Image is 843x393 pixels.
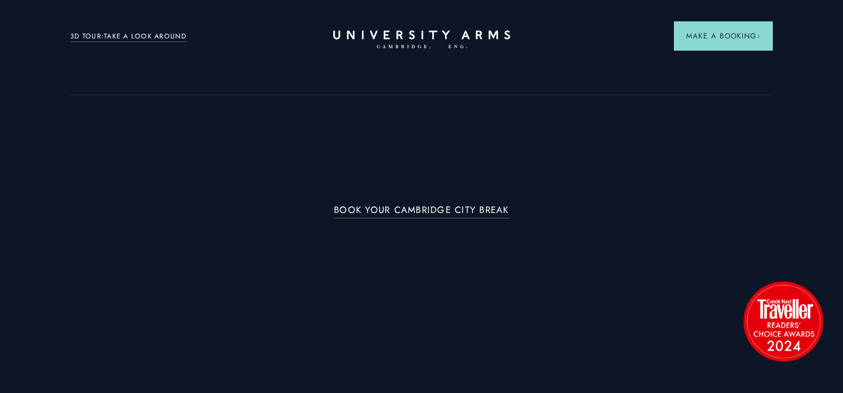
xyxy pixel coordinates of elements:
[674,21,773,51] button: Make a BookingArrow icon
[737,275,829,367] img: image-2524eff8f0c5d55edbf694693304c4387916dea5-1501x1501-png
[333,31,510,49] a: Home
[686,31,761,41] span: Make a Booking
[334,205,509,219] a: BOOK YOUR CAMBRIDGE CITY BREAK
[756,34,761,38] img: Arrow icon
[70,31,187,42] a: 3D TOUR:TAKE A LOOK AROUND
